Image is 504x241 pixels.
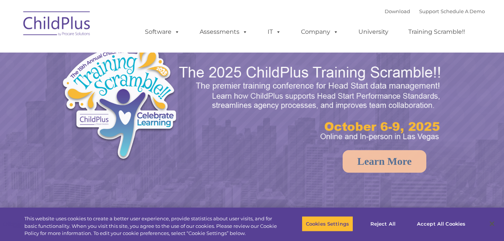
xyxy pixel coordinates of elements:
button: Cookies Settings [302,216,353,232]
a: Support [419,8,439,14]
button: Close [484,215,500,232]
font: | [385,8,485,14]
a: Training Scramble!! [401,24,472,39]
div: This website uses cookies to create a better user experience, provide statistics about user visit... [24,215,277,237]
a: IT [260,24,289,39]
a: Schedule A Demo [441,8,485,14]
a: University [351,24,396,39]
a: Software [137,24,187,39]
button: Reject All [360,216,406,232]
a: Learn More [343,150,426,173]
a: Company [293,24,346,39]
a: Assessments [192,24,255,39]
img: ChildPlus by Procare Solutions [20,6,95,44]
button: Accept All Cookies [413,216,469,232]
a: Download [385,8,410,14]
